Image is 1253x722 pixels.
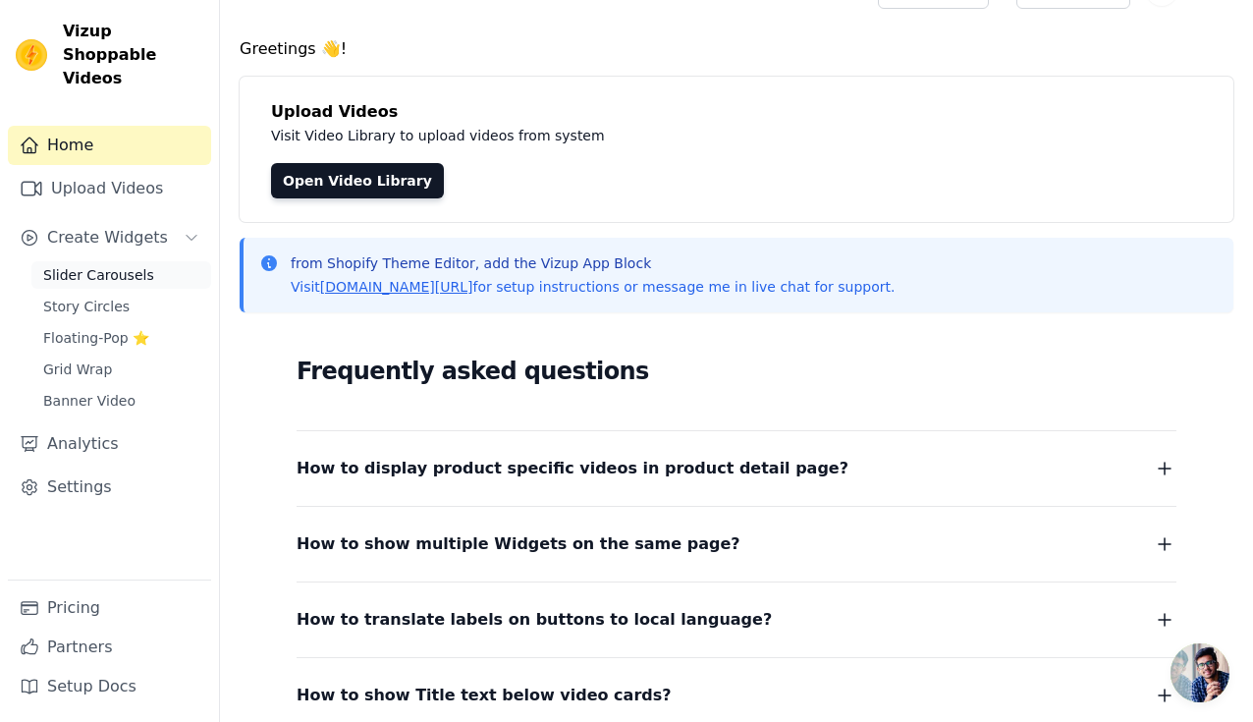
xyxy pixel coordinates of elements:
[297,455,848,482] span: How to display product specific videos in product detail page?
[297,606,1176,634] button: How to translate labels on buttons to local language?
[8,126,211,165] a: Home
[8,218,211,257] button: Create Widgets
[31,261,211,289] a: Slider Carousels
[43,265,154,285] span: Slider Carousels
[271,100,1202,124] h4: Upload Videos
[31,293,211,320] a: Story Circles
[8,424,211,464] a: Analytics
[31,356,211,383] a: Grid Wrap
[43,297,130,316] span: Story Circles
[43,360,112,379] span: Grid Wrap
[31,324,211,352] a: Floating-Pop ⭐
[297,682,1176,709] button: How to show Title text below video cards?
[43,328,149,348] span: Floating-Pop ⭐
[271,163,444,198] a: Open Video Library
[240,37,1233,61] h4: Greetings 👋!
[43,391,136,411] span: Banner Video
[271,124,1151,147] p: Visit Video Library to upload videos from system
[297,530,740,558] span: How to show multiple Widgets on the same page?
[297,682,672,709] span: How to show Title text below video cards?
[16,39,47,71] img: Vizup
[8,468,211,507] a: Settings
[8,667,211,706] a: Setup Docs
[8,588,211,628] a: Pricing
[297,352,1176,391] h2: Frequently asked questions
[291,253,895,273] p: from Shopify Theme Editor, add the Vizup App Block
[8,169,211,208] a: Upload Videos
[31,387,211,415] a: Banner Video
[291,277,895,297] p: Visit for setup instructions or message me in live chat for support.
[297,530,1176,558] button: How to show multiple Widgets on the same page?
[297,606,772,634] span: How to translate labels on buttons to local language?
[8,628,211,667] a: Partners
[63,20,203,90] span: Vizup Shoppable Videos
[297,455,1176,482] button: How to display product specific videos in product detail page?
[1171,643,1229,702] div: Open chat
[47,226,168,250] span: Create Widgets
[320,279,473,295] a: [DOMAIN_NAME][URL]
